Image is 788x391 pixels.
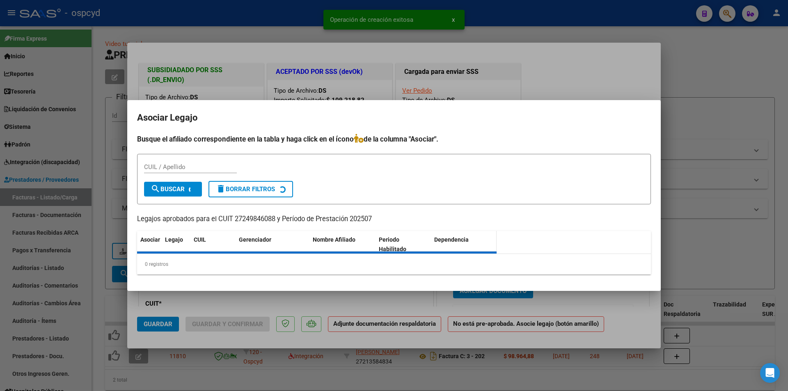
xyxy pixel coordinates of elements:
h2: Asociar Legajo [137,110,651,126]
datatable-header-cell: Asociar [137,231,162,258]
span: CUIL [194,236,206,243]
span: Asociar [140,236,160,243]
div: 0 registros [137,254,651,274]
datatable-header-cell: Dependencia [431,231,497,258]
div: Open Intercom Messenger [760,363,780,383]
span: Gerenciador [239,236,271,243]
h4: Busque el afiliado correspondiente en la tabla y haga click en el ícono de la columna "Asociar". [137,134,651,144]
mat-icon: search [151,184,160,194]
span: Legajo [165,236,183,243]
datatable-header-cell: Nombre Afiliado [309,231,376,258]
button: Borrar Filtros [208,181,293,197]
span: Nombre Afiliado [313,236,355,243]
datatable-header-cell: Gerenciador [236,231,309,258]
span: Borrar Filtros [216,185,275,193]
datatable-header-cell: Legajo [162,231,190,258]
p: Legajos aprobados para el CUIT 27249846088 y Período de Prestación 202507 [137,214,651,224]
datatable-header-cell: CUIL [190,231,236,258]
button: Buscar [144,182,202,197]
span: Dependencia [434,236,469,243]
datatable-header-cell: Periodo Habilitado [376,231,431,258]
mat-icon: delete [216,184,226,194]
span: Buscar [151,185,185,193]
span: Periodo Habilitado [379,236,406,252]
